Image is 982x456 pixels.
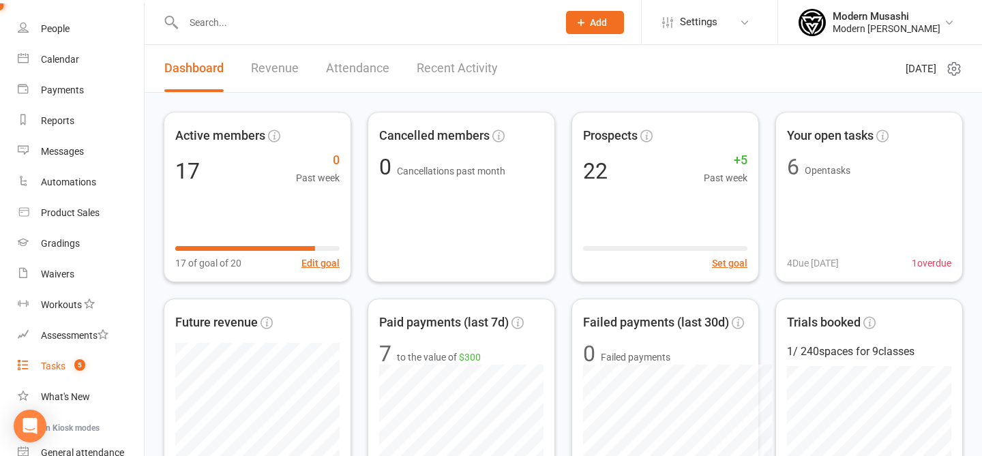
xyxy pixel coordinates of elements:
div: Waivers [41,269,74,279]
span: Failed payments (last 30d) [583,313,729,333]
span: to the value of [397,350,481,365]
a: Payments [18,75,144,106]
span: 4 Due [DATE] [787,256,839,271]
a: Revenue [251,45,299,92]
div: Open Intercom Messenger [14,410,46,442]
span: Future revenue [175,313,258,333]
input: Search... [179,13,548,32]
div: Modern Musashi [833,10,940,22]
button: Add [566,11,624,34]
span: Trials booked [787,313,861,333]
div: Modern [PERSON_NAME] [833,22,940,35]
div: Automations [41,177,96,187]
div: Workouts [41,299,82,310]
div: 22 [583,160,608,182]
img: thumb_image1750915221.png [799,9,826,36]
a: Calendar [18,44,144,75]
span: Past week [704,170,747,185]
div: What's New [41,391,90,402]
a: Waivers [18,259,144,290]
div: Assessments [41,330,108,341]
a: Gradings [18,228,144,259]
span: 5 [74,359,85,371]
a: Workouts [18,290,144,320]
span: $300 [459,352,481,363]
div: 1 / 240 spaces for 9 classes [787,343,951,361]
a: People [18,14,144,44]
span: 17 of goal of 20 [175,256,241,271]
a: Automations [18,167,144,198]
span: [DATE] [906,61,936,77]
div: People [41,23,70,34]
span: +5 [704,151,747,170]
span: Failed payments [601,350,670,365]
div: Reports [41,115,74,126]
span: Cancelled members [379,126,490,146]
a: Attendance [326,45,389,92]
div: 0 [583,343,595,365]
span: Cancellations past month [397,166,505,177]
span: Settings [680,7,717,37]
a: Product Sales [18,198,144,228]
div: Payments [41,85,84,95]
a: Tasks 5 [18,351,144,382]
a: Reports [18,106,144,136]
button: Edit goal [301,256,340,271]
a: Recent Activity [417,45,498,92]
span: Open tasks [805,165,850,176]
span: 0 [379,154,397,180]
span: Active members [175,126,265,146]
span: Your open tasks [787,126,874,146]
a: What's New [18,382,144,412]
div: Tasks [41,361,65,371]
a: Messages [18,136,144,167]
a: Assessments [18,320,144,351]
div: 7 [379,343,391,365]
div: 17 [175,160,200,182]
span: Add [590,17,607,28]
div: 6 [787,156,799,178]
span: Prospects [583,126,638,146]
div: Messages [41,146,84,157]
span: 0 [296,151,340,170]
span: 1 overdue [912,256,951,271]
a: Dashboard [164,45,224,92]
span: Past week [296,170,340,185]
button: Set goal [712,256,747,271]
div: Calendar [41,54,79,65]
span: Paid payments (last 7d) [379,313,509,333]
div: Gradings [41,238,80,249]
div: Product Sales [41,207,100,218]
